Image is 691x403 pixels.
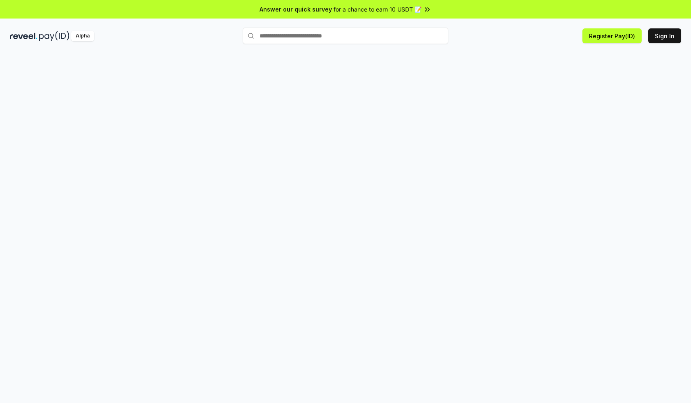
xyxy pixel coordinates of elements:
[39,31,70,41] img: pay_id
[71,31,94,41] div: Alpha
[10,31,37,41] img: reveel_dark
[582,28,642,43] button: Register Pay(ID)
[260,5,332,14] span: Answer our quick survey
[648,28,681,43] button: Sign In
[334,5,422,14] span: for a chance to earn 10 USDT 📝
